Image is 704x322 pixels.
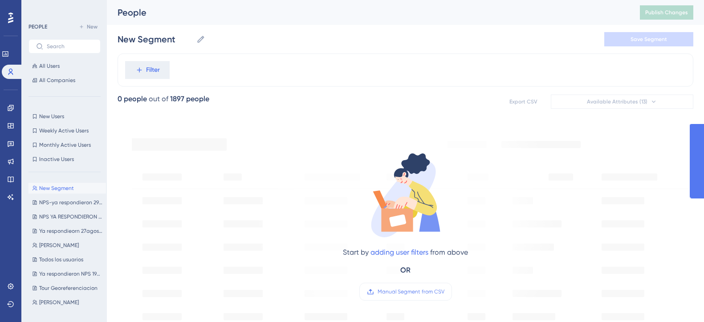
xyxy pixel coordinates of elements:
[604,32,693,46] button: Save Segment
[28,211,106,222] button: NPS YA RESPONDIERON 29 AGOSTO
[28,111,101,122] button: New Users
[28,197,106,208] button: NPS-ya respondieron 29AGOSTO-TARDE
[28,297,106,308] button: [PERSON_NAME]
[28,183,106,194] button: New Segment
[39,299,79,306] span: [PERSON_NAME]
[146,65,160,75] span: Filter
[39,156,74,163] span: Inactive Users
[39,62,60,70] span: All Users
[118,6,618,19] div: People
[118,94,147,104] div: 0 people
[39,256,83,263] span: Todos los usuarios
[39,270,102,277] span: Ya respondieron NPS 190925
[87,23,98,30] span: New
[28,283,106,293] button: Tour Georeferenciacion
[118,33,193,45] input: Segment Name
[39,213,102,220] span: NPS YA RESPONDIERON 29 AGOSTO
[39,77,75,84] span: All Companies
[28,226,106,236] button: Ya respondieorn 27agosto
[343,247,468,258] div: Start by from above
[370,248,428,256] a: adding user filters
[667,287,693,314] iframe: UserGuiding AI Assistant Launcher
[551,95,693,109] button: Available Attributes (13)
[28,61,101,71] button: All Users
[39,113,64,120] span: New Users
[28,240,106,251] button: [PERSON_NAME]
[587,98,647,105] span: Available Attributes (13)
[170,94,209,104] div: 1897 people
[378,288,444,295] span: Manual Segment from CSV
[39,141,91,149] span: Monthly Active Users
[509,98,537,105] span: Export CSV
[39,199,102,206] span: NPS-ya respondieron 29AGOSTO-TARDE
[400,265,411,276] div: OR
[28,154,101,165] button: Inactive Users
[47,43,93,50] input: Search
[28,125,101,136] button: Weekly Active Users
[39,242,79,249] span: [PERSON_NAME]
[125,61,170,79] button: Filter
[149,94,168,104] div: out of
[39,227,102,235] span: Ya respondieorn 27agosto
[39,127,89,134] span: Weekly Active Users
[39,285,98,292] span: Tour Georeferenciacion
[28,268,106,279] button: Ya respondieron NPS 190925
[28,140,101,150] button: Monthly Active Users
[28,254,106,265] button: Todos los usuarios
[645,9,688,16] span: Publish Changes
[28,75,101,86] button: All Companies
[640,5,693,20] button: Publish Changes
[631,36,667,43] span: Save Segment
[28,23,47,30] div: PEOPLE
[76,21,101,32] button: New
[39,185,74,192] span: New Segment
[501,95,545,109] button: Export CSV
